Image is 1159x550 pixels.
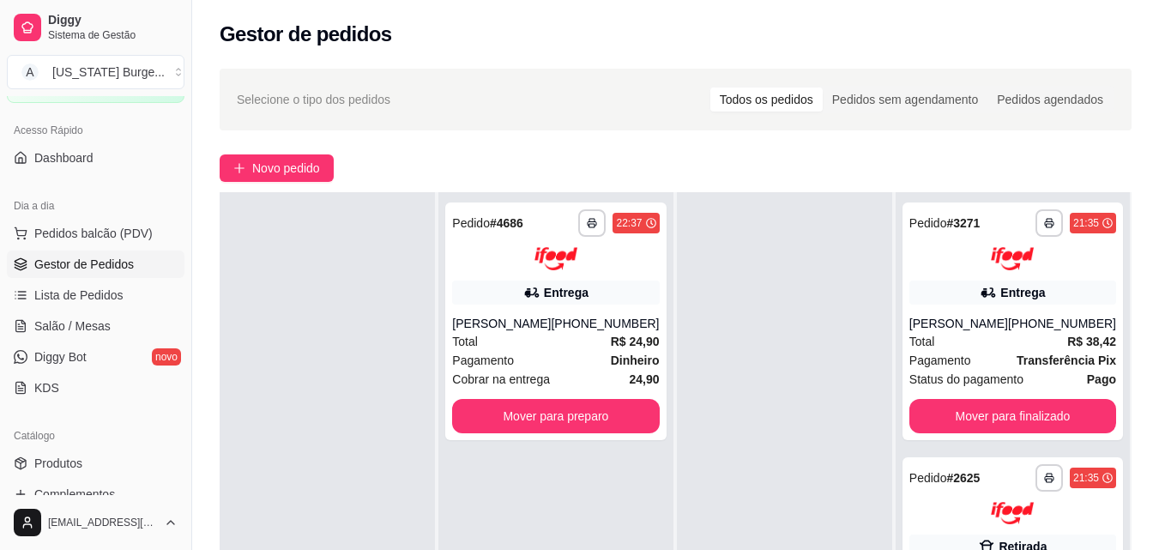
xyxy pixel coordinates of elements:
img: ifood [534,247,577,270]
span: Total [452,332,478,351]
strong: Dinheiro [611,354,660,367]
button: [EMAIL_ADDRESS][DOMAIN_NAME] [7,502,184,543]
span: Sistema de Gestão [48,28,178,42]
a: Lista de Pedidos [7,281,184,309]
button: Mover para preparo [452,399,659,433]
div: Catálogo [7,422,184,450]
a: Dashboard [7,144,184,172]
span: Diggy Bot [34,348,87,366]
span: Pedidos balcão (PDV) [34,225,153,242]
div: [PERSON_NAME] [909,315,1008,332]
span: Salão / Mesas [34,317,111,335]
div: Dia a dia [7,192,184,220]
img: ifood [991,502,1034,525]
div: Entrega [544,284,589,301]
strong: Transferência Pix [1017,354,1116,367]
span: A [21,63,39,81]
span: Cobrar na entrega [452,370,550,389]
div: Todos os pedidos [710,88,823,112]
span: Pedido [909,471,947,485]
span: plus [233,162,245,174]
img: ifood [991,247,1034,270]
strong: # 4686 [490,216,523,230]
div: 21:35 [1073,471,1099,485]
div: 22:37 [616,216,642,230]
strong: 24,90 [629,372,659,386]
span: Complementos [34,486,115,503]
a: Salão / Mesas [7,312,184,340]
span: KDS [34,379,59,396]
strong: R$ 24,90 [611,335,660,348]
span: Selecione o tipo dos pedidos [237,90,390,109]
a: DiggySistema de Gestão [7,7,184,48]
div: [US_STATE] Burge ... [52,63,165,81]
span: Produtos [34,455,82,472]
button: Novo pedido [220,154,334,182]
span: Lista de Pedidos [34,287,124,304]
div: Pedidos sem agendamento [823,88,987,112]
span: Pedido [452,216,490,230]
a: Diggy Botnovo [7,343,184,371]
span: [EMAIL_ADDRESS][DOMAIN_NAME] [48,516,157,529]
a: Complementos [7,480,184,508]
span: Pedido [909,216,947,230]
strong: # 3271 [946,216,980,230]
div: Entrega [1000,284,1045,301]
div: [PHONE_NUMBER] [1008,315,1116,332]
span: Pagamento [909,351,971,370]
button: Pedidos balcão (PDV) [7,220,184,247]
span: Pagamento [452,351,514,370]
button: Mover para finalizado [909,399,1116,433]
a: KDS [7,374,184,402]
strong: Pago [1087,372,1116,386]
div: Acesso Rápido [7,117,184,144]
span: Status do pagamento [909,370,1023,389]
div: [PERSON_NAME] [452,315,551,332]
a: Produtos [7,450,184,477]
div: Pedidos agendados [987,88,1113,112]
h2: Gestor de pedidos [220,21,392,48]
button: Select a team [7,55,184,89]
div: [PHONE_NUMBER] [551,315,659,332]
span: Dashboard [34,149,94,166]
strong: # 2625 [946,471,980,485]
span: Novo pedido [252,159,320,178]
strong: R$ 38,42 [1067,335,1116,348]
span: Gestor de Pedidos [34,256,134,273]
span: Total [909,332,935,351]
span: Diggy [48,13,178,28]
a: Gestor de Pedidos [7,251,184,278]
div: 21:35 [1073,216,1099,230]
